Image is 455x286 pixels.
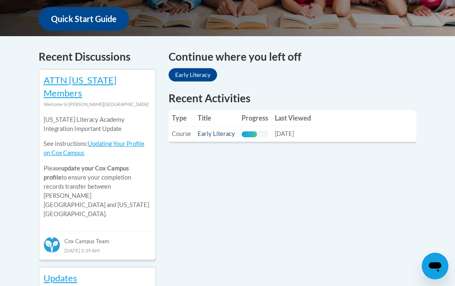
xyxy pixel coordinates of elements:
div: Progress, % [242,131,257,137]
th: Last Viewed [272,110,314,126]
p: See instructions: [44,139,151,158]
iframe: Button to launch messaging window [422,253,448,279]
a: Updates [44,272,77,284]
h1: Recent Activities [169,91,416,106]
a: Updating Your Profile on Cox Campus [44,140,144,156]
div: Welcome to [PERSON_NAME][GEOGRAPHIC_DATA]! [44,100,151,109]
img: Cox Campus Team [44,237,60,253]
th: Title [194,110,238,126]
a: Quick Start Guide [39,7,129,31]
span: [DATE] [275,130,294,137]
a: ATTN [US_STATE] Members [44,74,117,99]
div: Cox Campus Team [44,231,151,246]
th: Type [169,110,194,126]
h4: Continue where you left off [169,49,416,65]
b: update your Cox Campus profile [44,165,129,181]
a: Early Literacy [169,68,217,81]
div: [DATE] 3:39 AM [44,246,151,255]
span: Course [172,130,191,137]
a: Early Literacy [198,130,235,137]
p: [US_STATE] Literacy Academy Integration Important Update [44,115,151,133]
th: Progress [238,110,272,126]
h4: Recent Discussions [39,49,156,65]
div: Please to ensure your completion records transfer between [PERSON_NAME][GEOGRAPHIC_DATA] and [US_... [44,109,151,225]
